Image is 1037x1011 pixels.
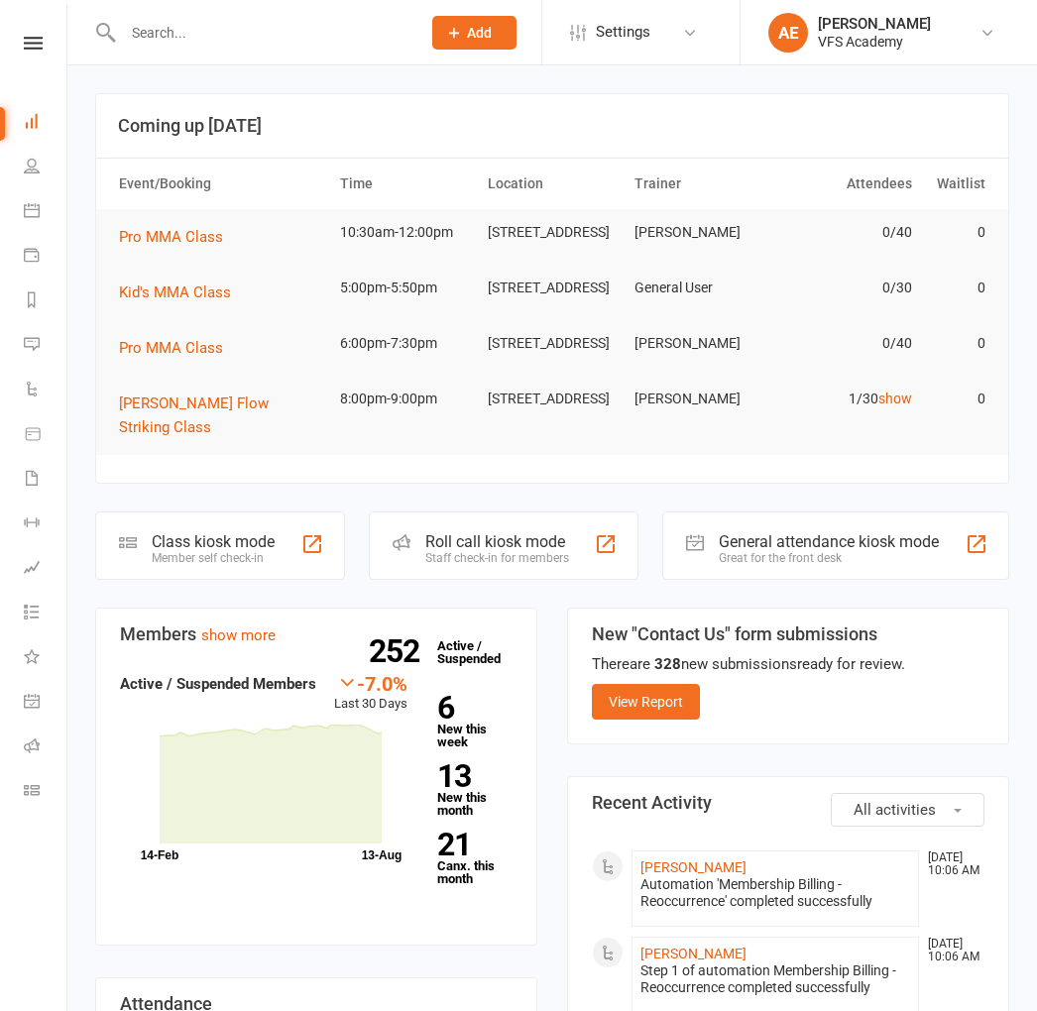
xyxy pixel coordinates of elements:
button: Kid's MMA Class [119,281,245,304]
div: Great for the front desk [719,551,939,565]
div: Step 1 of automation Membership Billing - Reoccurrence completed successfully [640,962,910,996]
a: Calendar [24,190,68,235]
strong: Active / Suspended Members [120,675,316,693]
td: 8:00pm-9:00pm [331,376,479,422]
a: Dashboard [24,101,68,146]
a: What's New [24,636,68,681]
a: Payments [24,235,68,280]
a: Roll call kiosk mode [24,726,68,770]
td: 0/40 [773,320,921,367]
td: [PERSON_NAME] [626,320,773,367]
a: Assessments [24,547,68,592]
div: Last 30 Days [334,672,407,715]
div: There are new submissions ready for review. [592,652,905,676]
a: show [878,391,912,406]
td: 0/30 [773,265,921,311]
div: Member self check-in [152,551,275,565]
strong: 13 [437,761,506,791]
h3: Coming up [DATE] [118,116,986,136]
h3: Members [120,624,513,644]
span: Pro MMA Class [119,339,223,357]
td: [STREET_ADDRESS] [479,376,627,422]
div: [PERSON_NAME] [818,15,931,33]
a: Reports [24,280,68,324]
th: Trainer [626,159,773,209]
td: 6:00pm-7:30pm [331,320,479,367]
span: Kid's MMA Class [119,283,231,301]
div: General attendance kiosk mode [719,532,939,551]
td: [STREET_ADDRESS] [479,320,627,367]
h3: Recent Activity [592,793,984,813]
td: [STREET_ADDRESS] [479,209,627,256]
a: 252Active / Suspended [427,624,515,680]
input: Search... [117,19,406,47]
a: 6New this week [437,693,514,748]
td: [PERSON_NAME] [626,376,773,422]
div: Automation 'Membership Billing - Reoccurrence' completed successfully [640,876,910,910]
span: Pro MMA Class [119,228,223,246]
a: Product Sales [24,413,68,458]
span: Settings [596,10,650,55]
td: 5:00pm-5:50pm [331,265,479,311]
strong: 252 [369,636,427,666]
time: [DATE] 10:06 AM [918,851,983,877]
span: All activities [854,801,936,819]
span: [PERSON_NAME] Flow Striking Class [119,394,269,436]
th: Time [331,159,479,209]
button: All activities [831,793,984,827]
th: Event/Booking [110,159,331,209]
div: Staff check-in for members [425,551,569,565]
div: Roll call kiosk mode [425,532,569,551]
div: AE [768,13,808,53]
th: Location [479,159,627,209]
a: 21Canx. this month [437,830,514,885]
div: -7.0% [334,672,407,694]
a: View Report [592,684,700,720]
td: 0/40 [773,209,921,256]
th: Attendees [773,159,921,209]
td: 1/30 [773,376,921,422]
div: VFS Academy [818,33,931,51]
a: General attendance kiosk mode [24,681,68,726]
a: [PERSON_NAME] [640,859,747,875]
strong: 328 [654,655,681,673]
td: 10:30am-12:00pm [331,209,479,256]
td: [PERSON_NAME] [626,209,773,256]
button: Add [432,16,517,50]
td: 0 [921,376,994,422]
td: 0 [921,320,994,367]
a: People [24,146,68,190]
h3: New "Contact Us" form submissions [592,624,905,644]
div: Class kiosk mode [152,532,275,551]
th: Waitlist [921,159,994,209]
a: 13New this month [437,761,514,817]
a: show more [201,626,276,644]
button: [PERSON_NAME] Flow Striking Class [119,392,322,439]
td: 0 [921,265,994,311]
td: [STREET_ADDRESS] [479,265,627,311]
strong: 21 [437,830,506,859]
td: General User [626,265,773,311]
button: Pro MMA Class [119,225,237,249]
button: Pro MMA Class [119,336,237,360]
span: Add [467,25,492,41]
strong: 6 [437,693,506,723]
td: 0 [921,209,994,256]
a: [PERSON_NAME] [640,946,747,961]
time: [DATE] 10:06 AM [918,938,983,963]
a: Class kiosk mode [24,770,68,815]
